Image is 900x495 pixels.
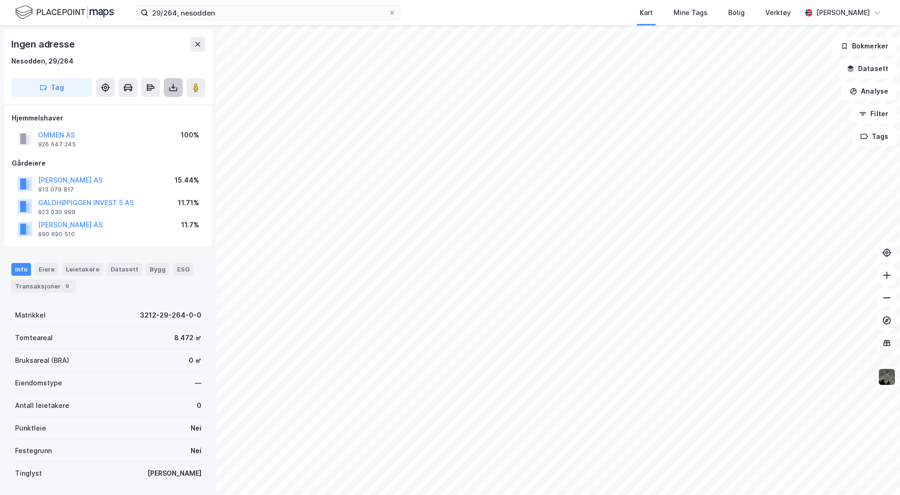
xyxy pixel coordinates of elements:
div: Verktøy [765,7,791,18]
div: Datasett [107,263,142,275]
img: logo.f888ab2527a4732fd821a326f86c7f29.svg [15,4,114,21]
div: Kontrollprogram for chat [853,450,900,495]
div: Antall leietakere [15,400,69,411]
div: 9 [63,281,72,291]
div: Bruksareal (BRA) [15,355,69,366]
div: Eiendomstype [15,377,62,389]
div: 100% [181,129,199,141]
div: Leietakere [62,263,103,275]
div: Mine Tags [674,7,707,18]
button: Analyse [842,82,896,101]
img: 9k= [878,368,896,386]
button: Datasett [839,59,896,78]
div: 11.7% [181,219,199,231]
div: — [195,377,201,389]
div: 3212-29-264-0-0 [140,310,201,321]
div: Festegrunn [15,445,52,456]
div: 0 ㎡ [189,355,201,366]
div: [PERSON_NAME] [816,7,870,18]
div: 8 472 ㎡ [174,332,201,343]
div: Nei [191,445,201,456]
button: Tag [11,78,92,97]
div: Nesodden, 29/264 [11,56,73,67]
button: Tags [852,127,896,146]
div: Transaksjoner [11,279,76,293]
div: 990 690 510 [38,231,75,238]
div: Ingen adresse [11,37,76,52]
div: ESG [173,263,193,275]
div: Bygg [146,263,169,275]
button: Bokmerker [833,37,896,56]
div: 15.44% [175,175,199,186]
div: Tomteareal [15,332,53,343]
div: Tinglyst [15,468,42,479]
div: Eiere [35,263,58,275]
div: [PERSON_NAME] [147,468,201,479]
div: Gårdeiere [12,158,205,169]
div: Punktleie [15,423,46,434]
button: Filter [851,104,896,123]
div: Nei [191,423,201,434]
div: Hjemmelshaver [12,112,205,124]
div: Info [11,263,31,275]
div: 926 647 245 [38,141,76,148]
div: Kart [640,7,653,18]
div: 913 079 817 [38,186,74,193]
div: Matrikkel [15,310,46,321]
iframe: Chat Widget [853,450,900,495]
div: 11.71% [178,197,199,208]
input: Søk på adresse, matrikkel, gårdeiere, leietakere eller personer [148,6,388,20]
div: Bolig [728,7,745,18]
div: 0 [197,400,201,411]
div: 923 030 999 [38,208,75,216]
